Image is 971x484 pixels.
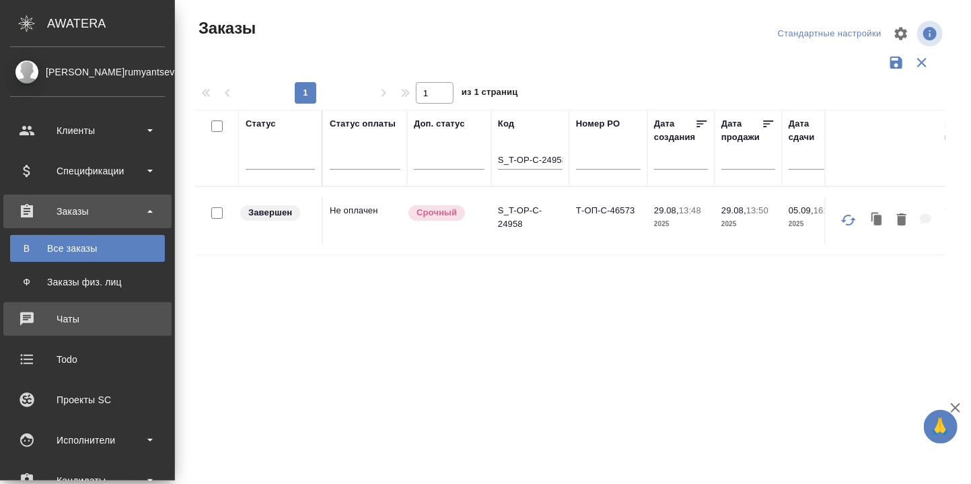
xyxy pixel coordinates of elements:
div: Все заказы [17,242,158,255]
td: Не оплачен [323,197,407,244]
button: Клонировать [865,207,890,234]
button: Обновить [832,204,865,236]
div: Номер PO [576,117,620,131]
p: 05.09, [789,205,814,215]
div: Проекты SC [10,390,165,410]
button: Сохранить фильтры [884,50,909,75]
div: Заказы физ. лиц [17,275,158,289]
p: 13:50 [746,205,768,215]
div: Клиенты [10,120,165,141]
button: 🙏 [924,410,958,444]
span: 🙏 [929,413,952,441]
button: Сбросить фильтры [909,50,935,75]
div: Статус оплаты [330,117,396,131]
p: 2025 [789,217,842,231]
div: Дата продажи [721,117,762,144]
div: [PERSON_NAME]rumyantseva [10,65,165,79]
a: Чаты [3,302,172,336]
p: 29.08, [654,205,679,215]
p: 16:00 [814,205,836,215]
div: Спецификации [10,161,165,181]
div: Чаты [10,309,165,329]
div: Дата создания [654,117,695,144]
div: Заказы [10,201,165,221]
p: Срочный [417,206,457,219]
button: Удалить [890,207,913,234]
p: 29.08, [721,205,746,215]
p: Завершен [248,206,292,219]
div: Доп. статус [414,117,465,131]
span: Настроить таблицу [885,18,917,50]
a: ВВсе заказы [10,235,165,262]
div: Код [498,117,514,131]
a: Проекты SC [3,383,172,417]
p: 2025 [721,217,775,231]
span: Заказы [195,18,256,39]
td: Т-ОП-С-46573 [569,197,647,244]
div: Дата сдачи [789,117,829,144]
p: 13:48 [679,205,701,215]
p: S_T-OP-C-24958 [498,204,563,231]
div: Статус [246,117,276,131]
p: 2025 [654,217,708,231]
span: Посмотреть информацию [917,21,945,46]
a: ФЗаказы физ. лиц [10,269,165,296]
span: из 1 страниц [462,84,518,104]
div: Todo [10,349,165,370]
div: split button [775,24,885,44]
div: AWATERA [47,10,175,37]
div: Исполнители [10,430,165,450]
a: Todo [3,343,172,376]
